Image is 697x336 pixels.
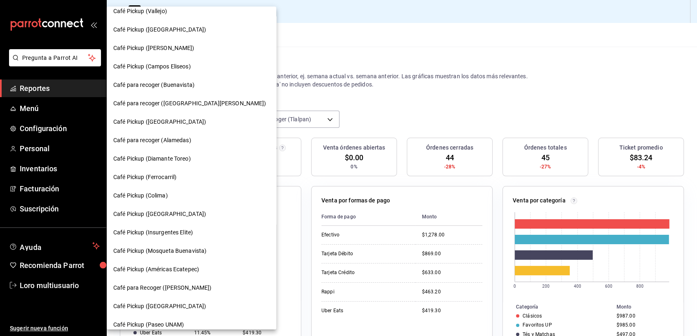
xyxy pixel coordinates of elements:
div: Café para recoger ([GEOGRAPHIC_DATA][PERSON_NAME]) [107,94,276,113]
span: Café Pickup (Paseo UNAM) [113,320,184,329]
span: Café para recoger (Buenavista) [113,81,195,89]
div: Café Pickup ([PERSON_NAME]) [107,39,276,57]
div: Café Pickup (Paseo UNAM) [107,316,276,334]
div: Café Pickup (Mosqueta Buenavista) [107,242,276,260]
span: Café Pickup (Diamante Toreo) [113,154,191,163]
span: Café para recoger ([GEOGRAPHIC_DATA][PERSON_NAME]) [113,99,266,108]
div: Café Pickup (Américas Ecatepec) [107,260,276,279]
span: Café Pickup (Ferrocarril) [113,173,177,182]
span: Café Pickup ([GEOGRAPHIC_DATA]) [113,25,206,34]
span: Café Pickup (Campos Eliseos) [113,62,191,71]
div: Café para recoger (Buenavista) [107,76,276,94]
div: Café Pickup (Campos Eliseos) [107,57,276,76]
span: Café Pickup ([GEOGRAPHIC_DATA]) [113,210,206,218]
div: Café Pickup ([GEOGRAPHIC_DATA]) [107,20,276,39]
div: Café para Recoger ([PERSON_NAME]) [107,279,276,297]
span: Café Pickup (Mosqueta Buenavista) [113,247,206,255]
span: Café Pickup ([PERSON_NAME]) [113,44,195,52]
span: Café Pickup (Colima) [113,191,168,200]
div: Café Pickup ([GEOGRAPHIC_DATA]) [107,113,276,131]
div: Café Pickup (Vallejo) [107,2,276,20]
span: Café Pickup ([GEOGRAPHIC_DATA]) [113,118,206,126]
span: Café Pickup ([GEOGRAPHIC_DATA]) [113,302,206,311]
div: Café Pickup (Colima) [107,186,276,205]
div: Café Pickup (Insurgentes Elite) [107,223,276,242]
div: Café Pickup (Ferrocarril) [107,168,276,186]
div: Café Pickup (Diamante Toreo) [107,150,276,168]
span: Café Pickup (Américas Ecatepec) [113,265,199,274]
div: Café para recoger (Alamedas) [107,131,276,150]
span: Café Pickup (Vallejo) [113,7,167,16]
span: Café para Recoger ([PERSON_NAME]) [113,284,211,292]
div: Café Pickup ([GEOGRAPHIC_DATA]) [107,297,276,316]
div: Café Pickup ([GEOGRAPHIC_DATA]) [107,205,276,223]
span: Café Pickup (Insurgentes Elite) [113,228,193,237]
span: Café para recoger (Alamedas) [113,136,191,145]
